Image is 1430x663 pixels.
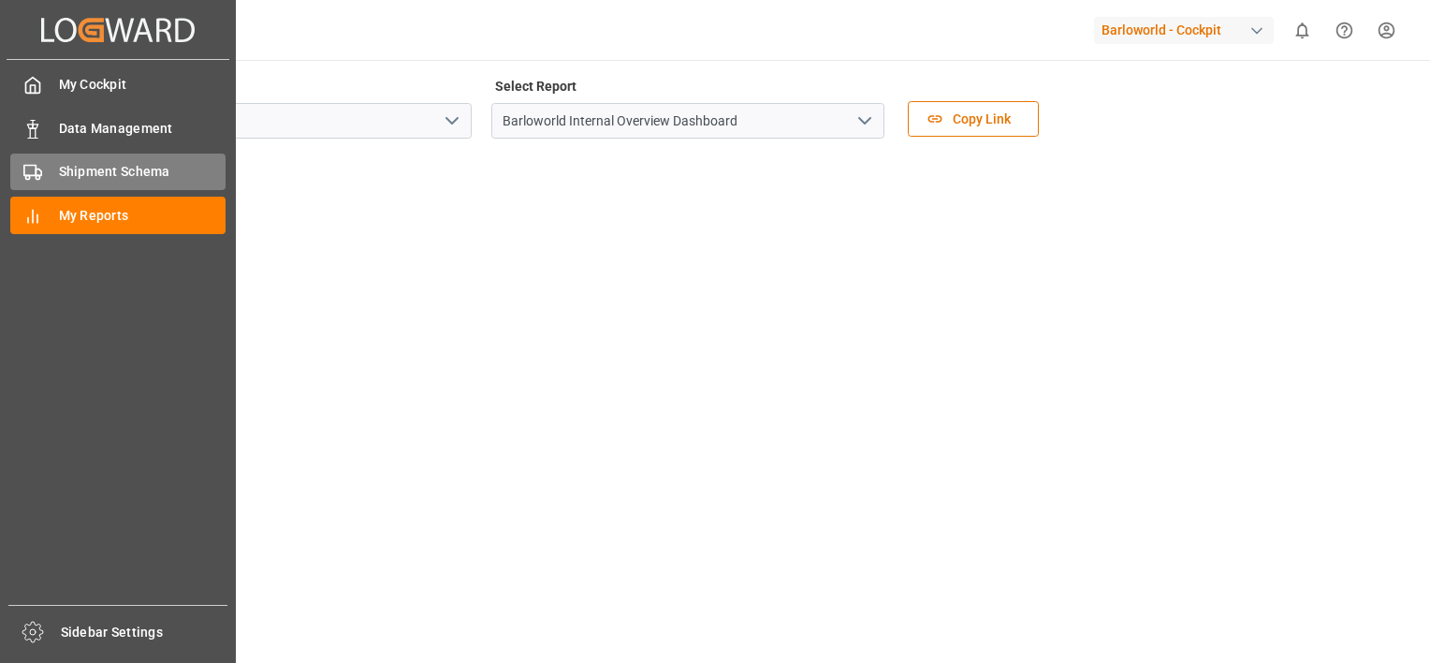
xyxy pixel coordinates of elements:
[850,107,878,136] button: open menu
[437,107,465,136] button: open menu
[61,623,228,642] span: Sidebar Settings
[59,75,226,95] span: My Cockpit
[59,162,226,182] span: Shipment Schema
[1323,9,1365,52] button: Help Center
[79,103,472,139] input: Type to search/select
[943,110,1020,129] span: Copy Link
[10,110,226,146] a: Data Management
[10,197,226,233] a: My Reports
[59,119,226,139] span: Data Management
[1094,12,1281,48] button: Barloworld - Cockpit
[10,66,226,103] a: My Cockpit
[1281,9,1323,52] button: show 0 new notifications
[59,206,226,226] span: My Reports
[10,154,226,190] a: Shipment Schema
[1094,17,1274,44] div: Barloworld - Cockpit
[491,103,884,139] input: Type to search/select
[491,73,579,99] label: Select Report
[908,101,1039,137] button: Copy Link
